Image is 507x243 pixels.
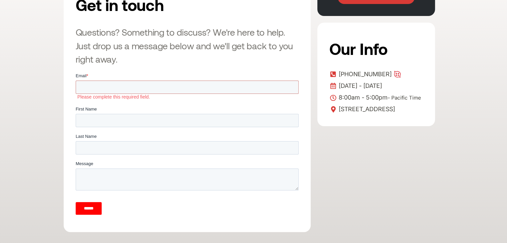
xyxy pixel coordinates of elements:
h2: Our Info [329,35,421,63]
span: 8:00am - 5:00pm [337,93,421,103]
iframe: Form 0 [76,73,299,220]
span: [DATE] - [DATE] [337,81,382,91]
span: [PHONE_NUMBER] [337,69,392,79]
span: - Pacific Time [388,95,421,101]
h3: Questions? Something to discuss? We're here to help. Just drop us a message below and we'll get b... [76,25,299,66]
a: [PHONE_NUMBER] [329,69,423,79]
span: [STREET_ADDRESS] [337,104,395,114]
